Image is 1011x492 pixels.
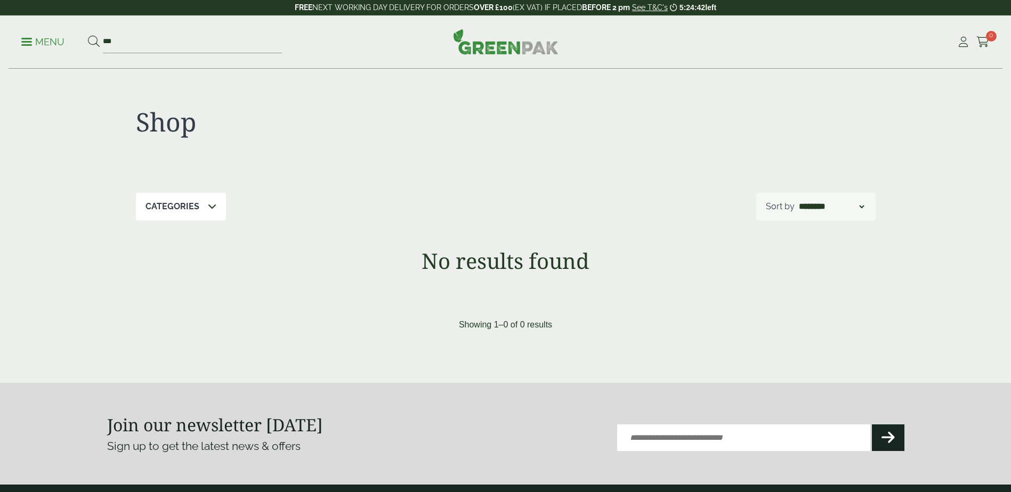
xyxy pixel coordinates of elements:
h1: No results found [107,248,904,274]
img: GreenPak Supplies [453,29,559,54]
a: Menu [21,36,64,46]
p: Sort by [766,200,795,213]
strong: BEFORE 2 pm [582,3,630,12]
p: Categories [145,200,199,213]
strong: FREE [295,3,312,12]
span: 5:24:42 [680,3,705,12]
span: left [705,3,716,12]
p: Showing 1–0 of 0 results [459,318,552,331]
span: 0 [986,31,997,42]
a: 0 [976,34,990,50]
strong: OVER £100 [474,3,513,12]
p: Menu [21,36,64,48]
h1: Shop [136,106,506,137]
strong: Join our newsletter [DATE] [107,413,323,436]
i: Cart [976,37,990,47]
p: Sign up to get the latest news & offers [107,438,466,455]
i: My Account [957,37,970,47]
select: Shop order [797,200,866,213]
a: See T&C's [632,3,668,12]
